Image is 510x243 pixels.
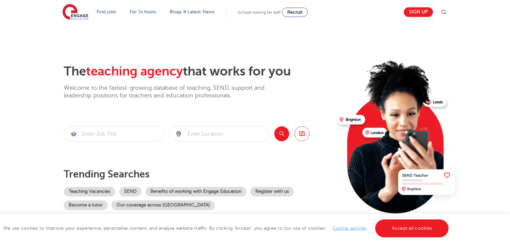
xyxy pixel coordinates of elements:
p: Trending searches [64,168,332,180]
button: Search [274,126,289,141]
a: Sign up [404,7,433,17]
a: Cookie settings [333,226,367,231]
a: Teaching Vacancies [64,187,115,196]
p: Welcome to the fastest-growing database of teaching, SEND, support and leadership positions for t... [64,84,283,100]
a: Recruit [282,8,308,17]
a: Find jobs [97,9,116,14]
input: Submit [169,127,269,141]
img: Engage Education [62,4,88,21]
span: We use cookies to improve your experience, personalise content, and analyse website traffic. By c... [3,226,450,231]
input: Submit [64,127,164,141]
span: Recruit [287,10,302,15]
a: SEND [119,187,141,196]
a: Register with us [250,187,294,196]
a: Become a tutor [64,200,108,210]
span: teaching agency [86,64,183,78]
a: Our coverage across [GEOGRAPHIC_DATA] [112,200,215,210]
a: Benefits of working with Engage Education [145,187,246,196]
a: For Schools [130,9,156,14]
a: Blogs & Latest News [170,9,215,14]
h2: The that works for you [64,64,332,79]
span: Schools looking for staff [238,10,281,15]
a: Accept all cookies [375,219,449,237]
